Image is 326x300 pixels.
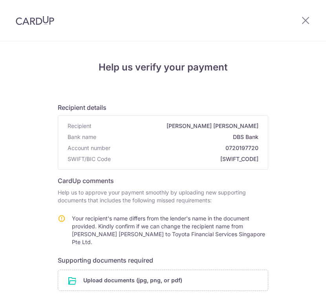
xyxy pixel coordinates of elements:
span: 0720197720 [114,144,258,152]
span: SWIFT/BIC Code [68,155,111,163]
span: Account number [68,144,110,152]
span: DBS Bank [99,133,258,141]
span: Bank name [68,133,96,141]
span: Recipient [68,122,92,130]
img: CardUp [16,16,54,25]
span: Your recipient's name differs from the lender's name in the document provided. Kindly confirm if ... [72,215,265,245]
h6: Supporting documents required [58,256,268,265]
p: Help us to approve your payment smoothly by uploading new supporting documents that includes the ... [58,189,268,204]
span: [SWIFT_CODE] [114,155,258,163]
h6: Recipient details [58,103,268,112]
span: [PERSON_NAME] [PERSON_NAME] [95,122,258,130]
div: Upload documents (jpg, png, or pdf) [58,270,268,291]
h6: CardUp comments [58,176,268,185]
h4: Help us verify your payment [58,60,268,74]
iframe: Opens a widget where you can find more information [276,276,318,296]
